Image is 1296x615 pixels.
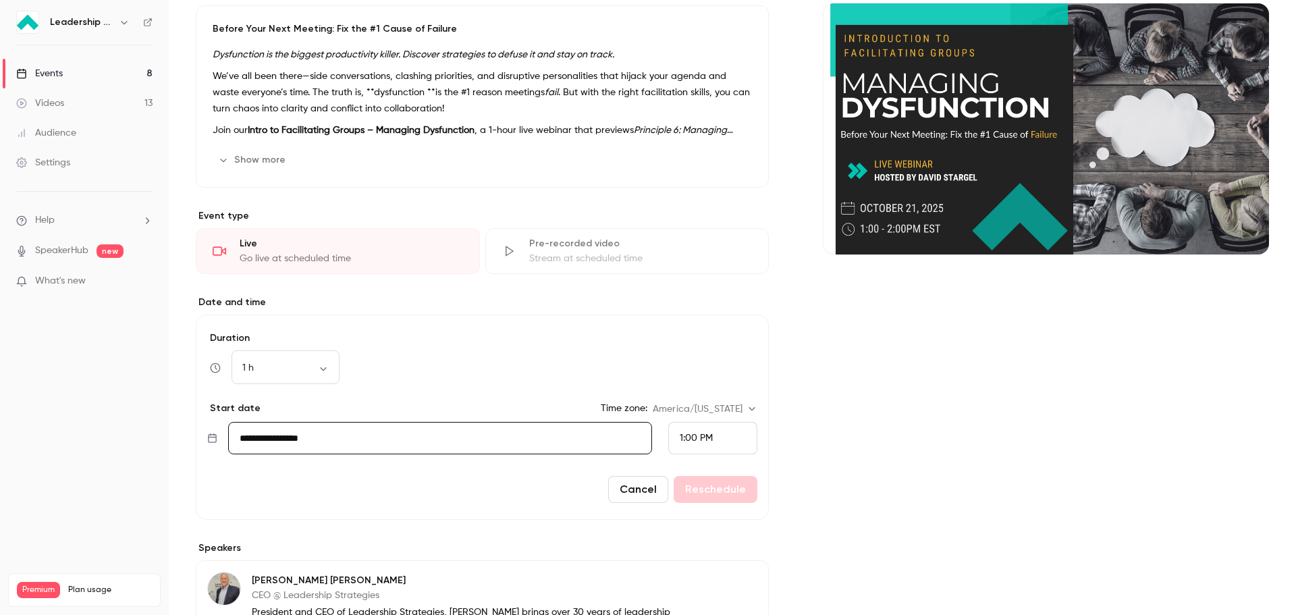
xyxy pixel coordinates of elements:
[213,22,752,36] p: Before Your Next Meeting: Fix the #1 Cause of Failure
[213,68,752,117] p: We’ve all been there—side conversations, clashing priorities, and disruptive personalities that h...
[16,156,70,169] div: Settings
[35,274,86,288] span: What's new
[485,228,769,274] div: Pre-recorded videoStream at scheduled time
[529,252,753,265] div: Stream at scheduled time
[668,422,757,454] div: From
[213,50,614,59] em: Dysfunction is the biggest productivity killer. Discover strategies to defuse it and stay on track.
[252,589,681,602] p: CEO @ Leadership Strategies
[35,244,88,258] a: SpeakerHub
[136,275,153,288] iframe: Noticeable Trigger
[68,585,152,595] span: Plan usage
[248,126,475,135] strong: Intro to Facilitating Groups – Managing Dysfunction
[17,11,38,33] img: Leadership Strategies - 2025 Webinars
[17,582,60,598] span: Premium
[213,149,294,171] button: Show more
[196,209,769,223] p: Event type
[653,402,757,416] div: America/[US_STATE]
[545,88,558,97] em: fail
[16,67,63,80] div: Events
[207,402,261,415] p: Start date
[207,331,757,345] label: Duration
[232,361,340,375] div: 1 h
[529,237,753,250] div: Pre-recorded video
[608,476,668,503] button: Cancel
[213,122,752,138] p: Join our , a 1-hour live webinar that previews from our world-renown training course, . You’ll le...
[16,213,153,228] li: help-dropdown-opener
[97,244,124,258] span: new
[16,97,64,110] div: Videos
[196,541,769,555] label: Speakers
[16,126,76,140] div: Audience
[680,433,713,443] span: 1:00 PM
[601,402,647,415] label: Time zone:
[196,228,480,274] div: LiveGo live at scheduled time
[50,16,113,29] h6: Leadership Strategies - 2025 Webinars
[240,237,463,250] div: Live
[208,572,240,605] img: David Stargel
[252,574,681,587] p: [PERSON_NAME] [PERSON_NAME]
[196,296,769,309] label: Date and time
[35,213,55,228] span: Help
[240,252,463,265] div: Go live at scheduled time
